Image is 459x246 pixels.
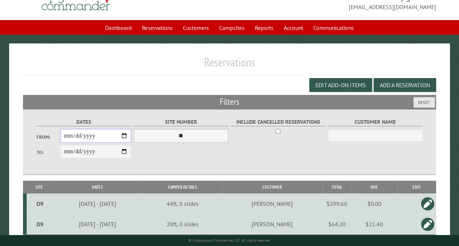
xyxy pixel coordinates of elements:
th: Dates [52,181,143,193]
button: Reset [413,97,435,108]
a: Communications [309,21,358,35]
td: [PERSON_NAME] [222,214,322,235]
div: [DATE] - [DATE] [53,220,142,228]
div: [DATE] - [DATE] [53,200,142,207]
label: Include Cancelled Reservations [231,118,325,126]
button: Add a Reservation [374,78,436,92]
th: Site [27,181,52,193]
label: Customer Name [328,118,422,126]
h1: Reservations [23,55,436,75]
th: Camper Details [143,181,222,193]
a: Dashboard [101,21,136,35]
label: Site Number [134,118,228,126]
th: Customer [222,181,322,193]
td: $64.20 [322,214,352,235]
label: From: [37,134,60,141]
label: To: [37,149,60,156]
button: Edit Add-on Items [309,78,372,92]
th: Due [352,181,397,193]
th: Total [322,181,352,193]
td: $21.40 [352,214,397,235]
h2: Filters [23,95,436,109]
a: Reports [250,21,278,35]
td: [PERSON_NAME] [222,193,322,214]
div: D9 [30,220,51,228]
td: $0.00 [352,193,397,214]
a: Campsites [215,21,249,35]
a: Customers [179,21,213,35]
td: 20ft, 0 slides [143,214,222,235]
label: Dates [37,118,131,126]
small: © Campground Commander LLC. All rights reserved. [188,238,271,243]
td: 44ft, 0 slides [143,193,222,214]
a: Account [279,21,307,35]
td: $299.60 [322,193,352,214]
a: Reservations [138,21,177,35]
th: Edit [397,181,436,193]
div: D9 [30,200,51,207]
